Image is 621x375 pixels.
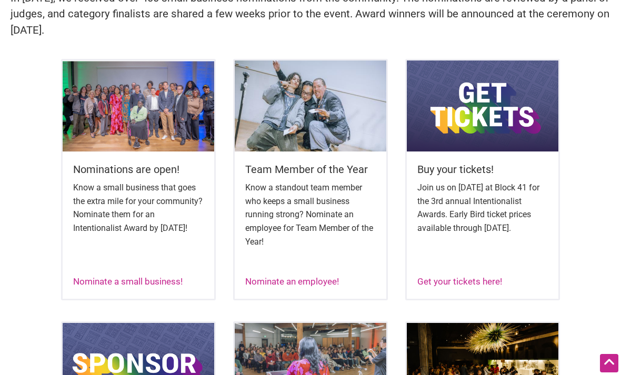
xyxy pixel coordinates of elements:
[245,162,376,177] h5: Team Member of the Year
[417,162,548,177] h5: Buy your tickets!
[417,276,502,287] a: Get your tickets here!
[73,276,183,287] a: Nominate a small business!
[73,181,204,235] p: Know a small business that goes the extra mile for your community? Nominate them for an Intention...
[417,181,548,235] p: Join us on [DATE] at Block 41 for the 3rd annual Intentionalist Awards. Early Bird ticket prices ...
[73,162,204,177] h5: Nominations are open!
[600,354,618,372] div: Scroll Back to Top
[245,181,376,248] p: Know a standout team member who keeps a small business running strong? Nominate an employee for T...
[245,276,339,287] a: Nominate an employee!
